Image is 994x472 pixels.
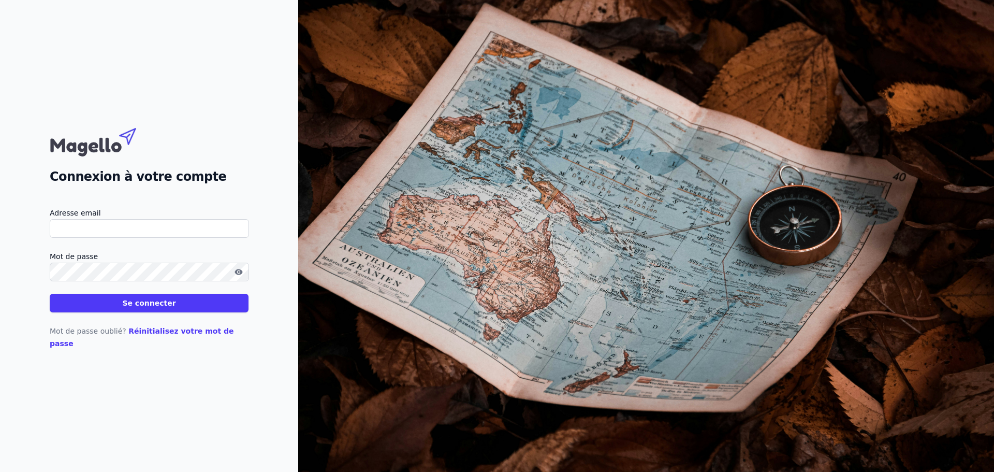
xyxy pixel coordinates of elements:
[50,207,248,219] label: Adresse email
[50,294,248,312] button: Se connecter
[50,167,248,186] h2: Connexion à votre compte
[50,325,248,350] p: Mot de passe oublié?
[50,123,158,159] img: Magello
[50,327,234,348] a: Réinitialisez votre mot de passe
[50,250,248,263] label: Mot de passe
